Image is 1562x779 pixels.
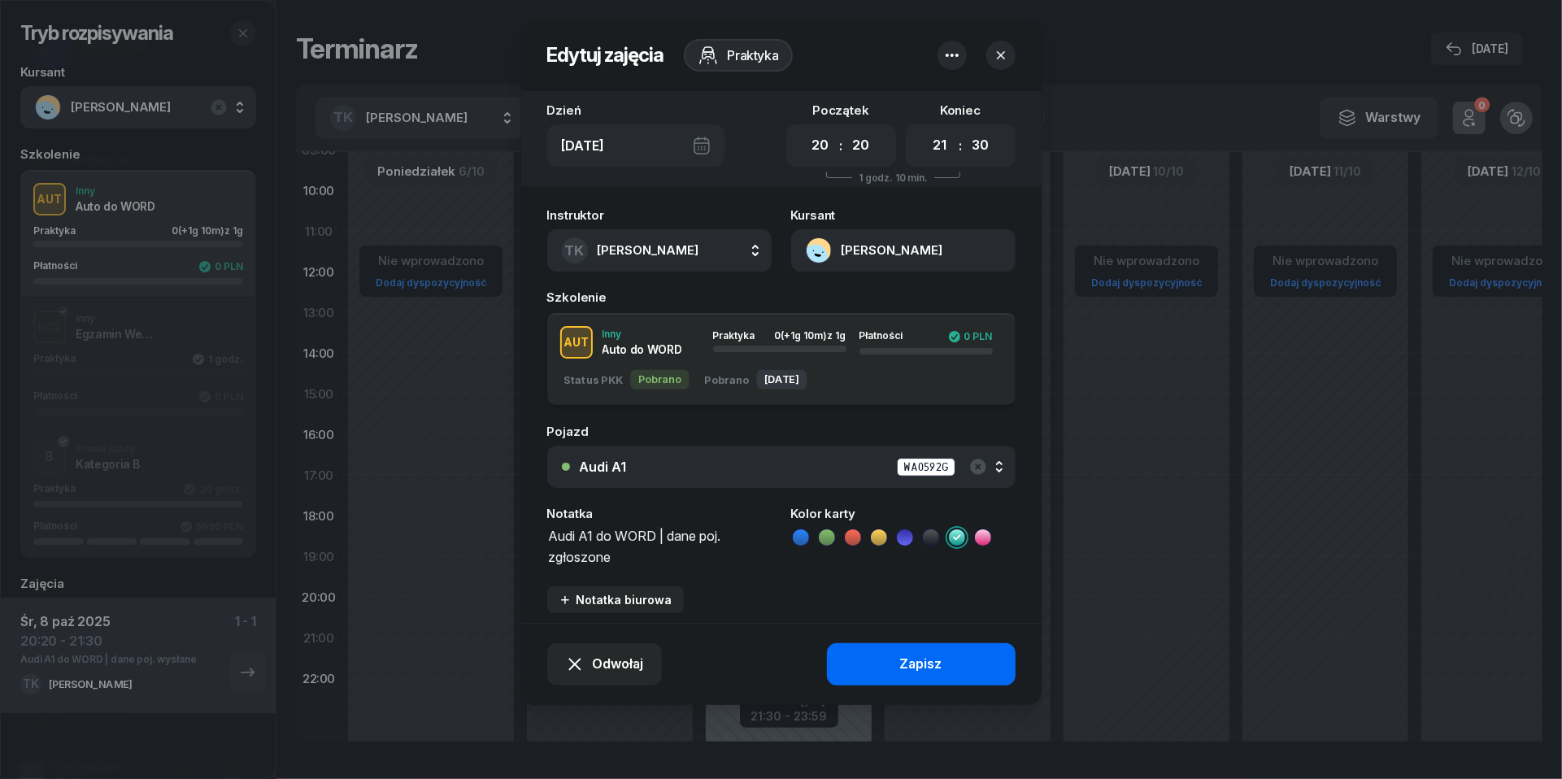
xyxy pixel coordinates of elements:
[959,136,962,155] div: :
[559,593,672,607] div: Notatka biurowa
[547,446,1016,488] button: Audi A1WA0592G
[598,242,699,258] span: [PERSON_NAME]
[547,229,772,272] button: TK[PERSON_NAME]
[547,586,684,613] button: Notatka biurowa
[580,460,627,473] div: Audi A1
[565,244,585,258] span: TK
[593,654,644,675] span: Odwołaj
[791,229,1016,272] button: [PERSON_NAME]
[827,643,1016,685] button: Zapisz
[547,42,664,68] h2: Edytuj zajęcia
[897,458,955,477] div: WA0592G
[547,643,662,685] button: Odwołaj
[839,136,842,155] div: :
[900,654,942,675] div: Zapisz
